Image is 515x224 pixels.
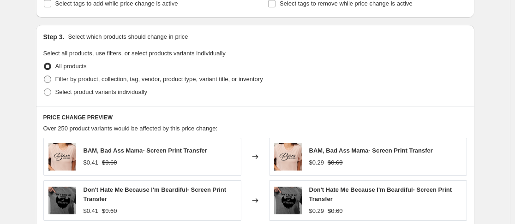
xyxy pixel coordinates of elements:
strike: $0.60 [328,206,343,216]
img: bam_80x.png [48,143,76,171]
div: $0.41 [84,158,99,167]
span: Filter by product, collection, tag, vendor, product type, variant title, or inventory [55,76,263,83]
p: Select which products should change in price [68,32,188,41]
span: Don't Hate Me Because I'm Beardiful- Screen Print Transfer [84,186,227,202]
span: Over 250 product variants would be affected by this price change: [43,125,218,132]
img: Screenshot2022-04-05120755_80x.png [274,187,302,214]
span: Select all products, use filters, or select products variants individually [43,50,226,57]
h2: Step 3. [43,32,65,41]
img: bam_80x.png [274,143,302,171]
span: All products [55,63,87,70]
img: Screenshot2022-04-05120755_80x.png [48,187,76,214]
strike: $0.60 [328,158,343,167]
span: Don't Hate Me Because I'm Beardiful- Screen Print Transfer [309,186,452,202]
span: Select product variants individually [55,88,147,95]
span: BAM, Bad Ass Mama- Screen Print Transfer [309,147,433,154]
strike: $0.60 [102,206,117,216]
div: $0.41 [84,206,99,216]
span: BAM, Bad Ass Mama- Screen Print Transfer [84,147,207,154]
strike: $0.60 [102,158,117,167]
div: $0.29 [309,206,324,216]
div: $0.29 [309,158,324,167]
h6: PRICE CHANGE PREVIEW [43,114,467,121]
